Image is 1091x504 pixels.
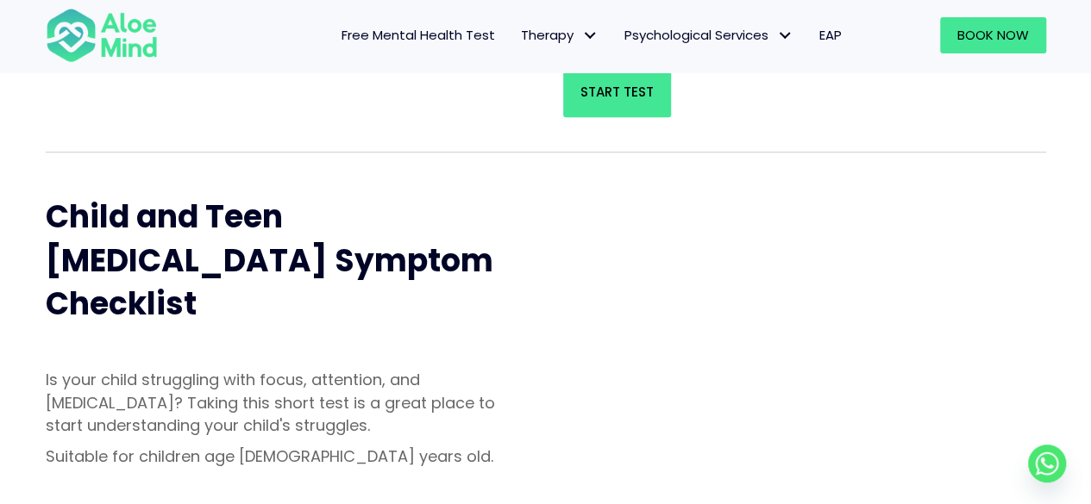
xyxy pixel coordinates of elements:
[46,445,529,468] p: Suitable for children age [DEMOGRAPHIC_DATA] years old.
[773,23,798,48] span: Psychological Services: submenu
[1028,445,1066,482] a: Whatsapp
[521,26,599,44] span: Therapy
[611,17,806,53] a: Psychological ServicesPsychological Services: submenu
[46,7,158,64] img: Aloe mind Logo
[180,17,855,53] nav: Menu
[563,67,671,117] a: Start Test
[46,369,529,436] p: Is your child struggling with focus, attention, and [MEDICAL_DATA]? Taking this short test is a g...
[46,195,493,326] span: Child and Teen [MEDICAL_DATA] Symptom Checklist
[957,26,1029,44] span: Book Now
[342,26,495,44] span: Free Mental Health Test
[940,17,1046,53] a: Book Now
[580,83,654,101] span: Start Test
[578,23,603,48] span: Therapy: submenu
[508,17,611,53] a: TherapyTherapy: submenu
[819,26,842,44] span: EAP
[806,17,855,53] a: EAP
[624,26,793,44] span: Psychological Services
[329,17,508,53] a: Free Mental Health Test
